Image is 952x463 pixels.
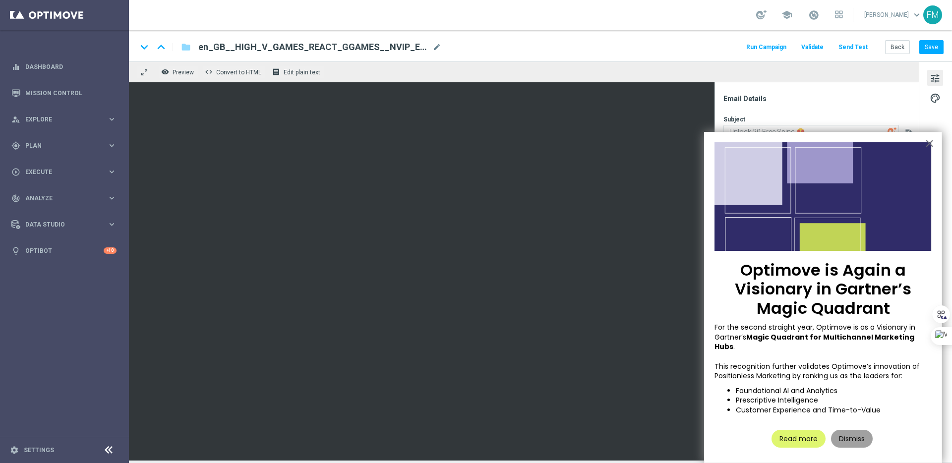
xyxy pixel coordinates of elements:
img: optiGenie.svg [888,127,896,136]
i: receipt [272,68,280,76]
i: play_circle_outline [11,168,20,176]
i: lightbulb [11,246,20,255]
i: keyboard_arrow_right [107,141,117,150]
span: Execute [25,169,107,175]
span: Plan [25,143,107,149]
div: Plan [11,141,107,150]
li: Prescriptive Intelligence [736,396,932,405]
label: Subject [723,116,745,123]
a: Settings [24,447,54,453]
i: track_changes [11,194,20,203]
a: Mission Control [25,80,117,106]
a: Optibot [25,237,104,264]
span: code [205,68,213,76]
span: palette [930,92,941,105]
div: Data Studio [11,220,107,229]
span: . [733,342,735,351]
span: For the second straight year, Optimove is as a Visionary in Gartner’s [714,322,917,342]
button: Run Campaign [745,41,788,54]
i: keyboard_arrow_down [137,40,152,55]
span: Preview [173,69,194,76]
div: FM [923,5,942,24]
span: Explore [25,116,107,122]
button: Back [885,40,910,54]
strong: Magic Quadrant for Multichannel Marketing Hubs [714,332,916,352]
span: school [781,9,792,20]
span: Data Studio [25,222,107,228]
span: Validate [801,44,824,51]
span: tune [930,72,941,85]
i: keyboard_arrow_right [107,115,117,124]
li: Customer Experience and Time-to-Value [736,405,932,415]
span: Convert to HTML [216,69,261,76]
a: Dashboard [25,54,117,80]
div: Email Details [723,94,918,103]
i: person_search [11,115,20,124]
i: settings [10,446,19,455]
div: +10 [104,247,117,254]
span: Analyze [25,195,107,201]
div: Analyze [11,194,107,203]
span: mode_edit [432,43,441,52]
button: Read more [772,430,826,448]
i: equalizer [11,62,20,71]
p: This recognition further validates Optimove’s innovation of Positionless Marketing by ranking us ... [714,362,932,381]
i: keyboard_arrow_right [107,167,117,176]
i: folder [181,41,191,53]
a: [PERSON_NAME] [863,7,923,22]
div: Mission Control [11,80,117,106]
i: playlist_add [905,127,913,135]
div: Explore [11,115,107,124]
li: Foundational AI and Analytics [736,386,932,396]
button: Dismiss [831,430,873,448]
i: keyboard_arrow_up [154,40,169,55]
i: gps_fixed [11,141,20,150]
i: remove_red_eye [161,68,169,76]
button: Save [919,40,944,54]
button: Close [925,135,934,151]
div: Optibot [11,237,117,264]
div: Dashboard [11,54,117,80]
div: Execute [11,168,107,176]
p: Optimove is Again a Visionary in Gartner’s Magic Quadrant [714,261,932,318]
span: en_GB__HIGH_V_GAMES_REACT_GGAMES__NVIP_EMA_TAC_GM [198,41,428,53]
i: keyboard_arrow_right [107,220,117,229]
i: keyboard_arrow_right [107,193,117,203]
span: keyboard_arrow_down [911,9,922,20]
button: Send Test [837,41,869,54]
span: Edit plain text [284,69,320,76]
